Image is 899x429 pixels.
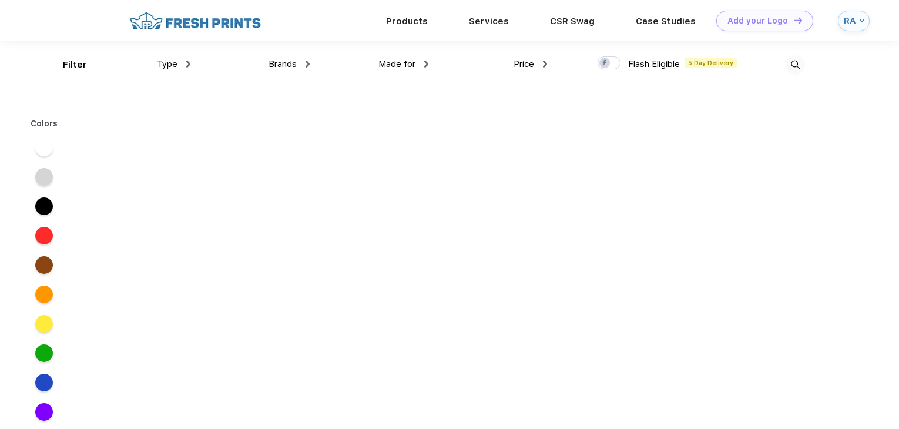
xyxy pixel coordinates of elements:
span: 5 Day Delivery [685,58,737,68]
img: DT [794,17,802,24]
img: dropdown.png [424,61,428,68]
div: Filter [63,58,87,72]
span: Type [157,59,177,69]
img: desktop_search.svg [786,55,805,75]
img: dropdown.png [306,61,310,68]
span: Brands [269,59,297,69]
img: dropdown.png [186,61,190,68]
span: Price [514,59,534,69]
span: Flash Eligible [628,59,680,69]
img: arrow_down_blue.svg [860,18,864,23]
img: fo%20logo%202.webp [126,11,264,31]
a: Products [386,16,428,26]
span: Made for [378,59,415,69]
div: RA [844,16,857,26]
div: Add your Logo [727,16,788,26]
img: dropdown.png [543,61,547,68]
div: Colors [22,118,67,130]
